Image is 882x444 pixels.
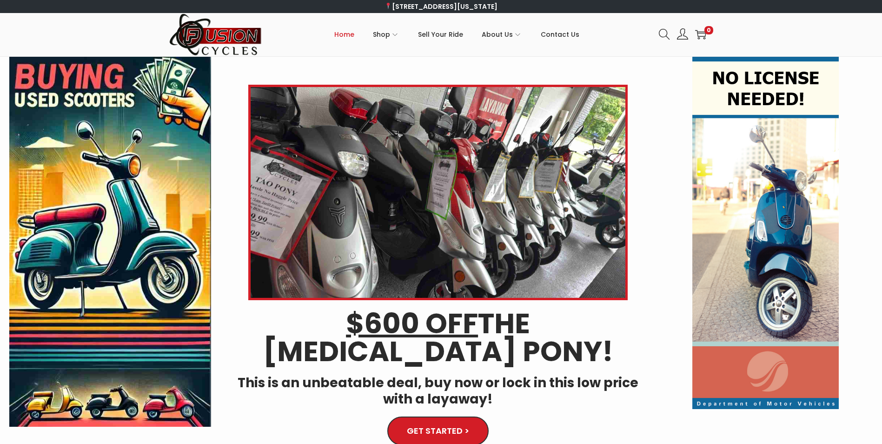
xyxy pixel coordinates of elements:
[334,23,354,46] span: Home
[418,13,463,55] a: Sell Your Ride
[385,3,391,9] img: 📍
[407,427,469,435] span: GET STARTED >
[418,23,463,46] span: Sell Your Ride
[225,375,651,407] h4: This is an unbeatable deal, buy now or lock in this low price with a layaway!
[262,13,652,55] nav: Primary navigation
[541,13,579,55] a: Contact Us
[346,304,478,343] u: $600 OFF
[482,23,513,46] span: About Us
[373,23,390,46] span: Shop
[695,29,706,40] a: 0
[482,13,522,55] a: About Us
[169,13,262,56] img: Woostify retina logo
[373,13,399,55] a: Shop
[225,309,651,365] h2: THE [MEDICAL_DATA] PONY!
[541,23,579,46] span: Contact Us
[334,13,354,55] a: Home
[385,2,497,11] a: [STREET_ADDRESS][US_STATE]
